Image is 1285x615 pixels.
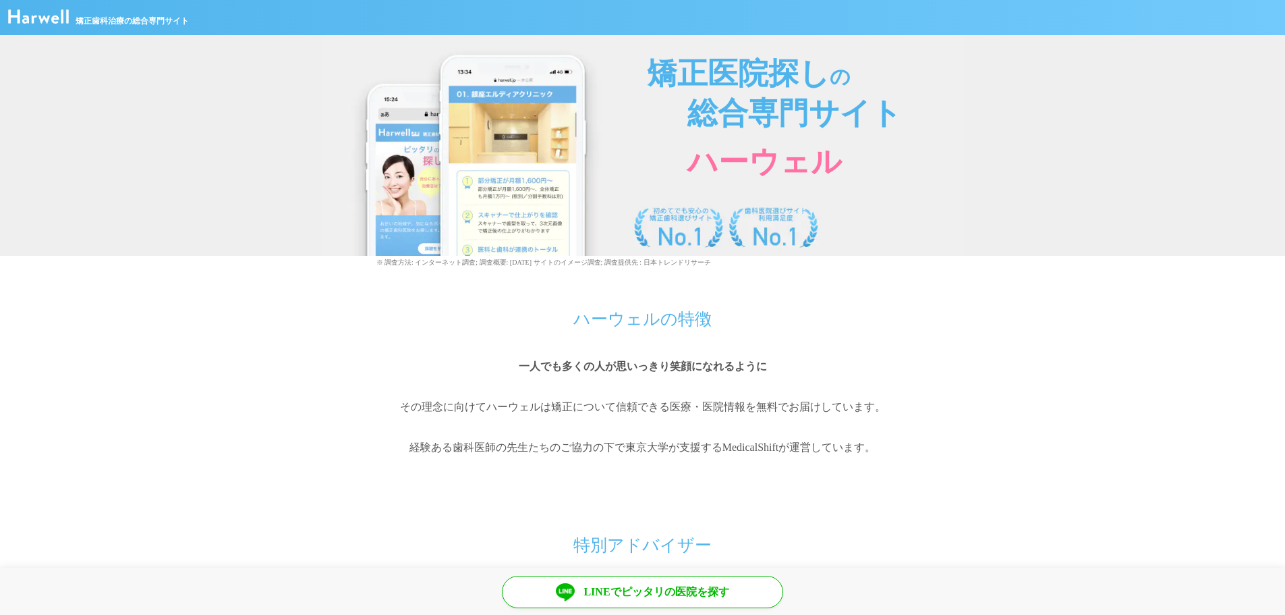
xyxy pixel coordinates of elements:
span: 矯正歯科治療の総合専門サイト [76,15,189,27]
span: の [830,65,851,88]
span: 矯正について [551,397,616,417]
span: 一人でも多くの人が [519,356,616,377]
span: 無料でお届けしています。 [756,397,886,417]
span: 信頼できる医療・医院情報を [616,397,756,417]
a: LINEでピッタリの医院を探す [502,576,783,608]
span: ハーウェル [687,145,842,179]
span: その理念に向けて [400,397,486,417]
span: 運営しています。 [789,437,876,458]
span: 総合専門サイト [687,97,902,130]
span: ご協力の下で [561,437,625,458]
span: 矯正医院探し [647,57,830,90]
a: ハーウェル [8,14,69,26]
span: 東京大学が支援するMedicalShiftが [625,437,790,458]
h2: ハーウェルの特徴 [390,289,896,329]
span: 思いっきり笑顔になれるように [616,356,767,377]
p: ※ 調査方法: インターネット調査; 調査概要: [DATE] サイトのイメージ調査; 調査提供先 : 日本トレンドリサーチ [373,256,913,269]
img: ハーウェル [8,9,69,24]
span: 経験ある歯科医師の先生たちの [409,437,561,458]
span: ハーウェルは [486,397,551,417]
h2: 特別アドバイザー [390,515,896,556]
